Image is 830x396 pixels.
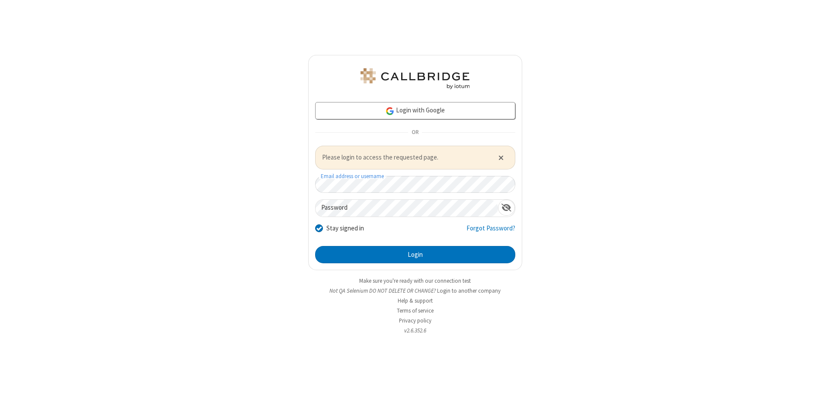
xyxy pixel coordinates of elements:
[398,297,433,304] a: Help & support
[437,287,501,295] button: Login to another company
[308,326,522,335] li: v2.6.352.6
[408,127,422,139] span: OR
[466,224,515,240] a: Forgot Password?
[494,151,508,164] button: Close alert
[359,277,471,284] a: Make sure you're ready with our connection test
[315,176,515,193] input: Email address or username
[308,287,522,295] li: Not QA Selenium DO NOT DELETE OR CHANGE?
[326,224,364,233] label: Stay signed in
[359,68,471,89] img: QA Selenium DO NOT DELETE OR CHANGE
[322,153,488,163] span: Please login to access the requested page.
[399,317,431,324] a: Privacy policy
[315,102,515,119] a: Login with Google
[316,200,498,217] input: Password
[385,106,395,116] img: google-icon.png
[315,246,515,263] button: Login
[397,307,434,314] a: Terms of service
[498,200,515,216] div: Show password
